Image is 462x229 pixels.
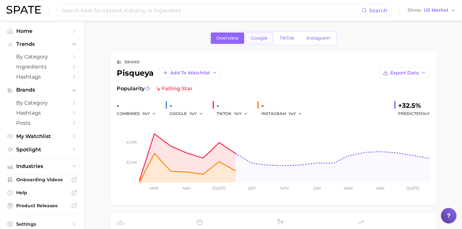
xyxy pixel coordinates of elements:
tspan: Jan [313,186,321,191]
span: Overview [216,35,239,41]
span: Home [16,28,68,34]
button: Trends [5,39,79,49]
tspan: May [183,186,191,191]
img: falling star [155,86,160,91]
tspan: Nov [280,186,290,191]
div: - [217,100,252,111]
tspan: [DATE] [212,186,226,191]
button: YoY [142,110,156,118]
a: Help [5,188,79,197]
span: Instagram [306,35,330,41]
div: brand [124,58,140,66]
span: Spotlight [16,146,68,153]
a: Spotlight [5,145,79,155]
span: My Watchlist [16,133,68,139]
span: Export Data [390,70,419,76]
a: Product Releases [5,201,79,210]
tspan: Sep [248,186,256,191]
div: combined [117,110,160,118]
span: Predicted [398,110,430,118]
span: Industries [16,163,68,169]
div: pisqueya [117,67,221,78]
div: GOOGLE [170,110,207,118]
a: My Watchlist [5,131,79,141]
span: YoY [289,111,296,116]
span: Google [251,35,267,41]
span: TikTok [279,35,294,41]
a: by Category [5,52,79,62]
tspan: Mar [344,186,353,191]
span: YoY [422,111,430,116]
span: Posts [16,120,68,126]
button: YoY [189,110,203,118]
a: Hashtags [5,72,79,82]
div: - [170,100,207,111]
button: YoY [289,110,302,118]
a: Hashtags [5,108,79,118]
a: TikTok [274,32,300,44]
span: by Category [16,100,68,106]
a: Ingredients [5,62,79,72]
span: Ingredients [16,64,68,70]
span: Trends [16,41,68,47]
a: by Category [5,98,79,108]
a: Overview [211,32,244,44]
div: - [117,100,160,111]
div: INSTAGRAM [261,110,307,118]
tspan: Mar [150,186,159,191]
button: YoY [234,110,248,118]
span: Product Releases [16,203,68,209]
img: SPATE [6,6,41,14]
span: Hashtags [16,74,68,80]
span: YoY [142,111,150,116]
a: Posts [5,118,79,128]
span: US Market [424,8,448,12]
span: Search [369,7,387,14]
a: Google [245,32,273,44]
a: Home [5,26,79,36]
span: Onboarding Videos [16,177,68,183]
span: YoY [234,111,242,116]
a: Onboarding Videos [5,175,79,184]
button: Brands [5,85,79,95]
div: +32.5% [398,100,430,111]
span: Settings [16,221,68,227]
input: Search here for a brand, industry, or ingredient [61,5,362,16]
span: by Category [16,54,68,60]
a: Instagram [301,32,336,44]
span: Add to Watchlist [170,70,210,76]
button: Industries [5,161,79,171]
div: TIKTOK [217,110,252,118]
tspan: [DATE] [407,186,420,191]
span: Popularity [117,85,145,93]
span: falling star [155,85,193,93]
button: Add to Watchlist [159,67,221,78]
span: YoY [189,111,197,116]
button: Export Data [379,67,430,78]
span: Brands [16,87,68,93]
span: Hashtags [16,110,68,116]
tspan: May [376,186,385,191]
span: Show [408,8,422,12]
span: Help [16,190,68,196]
a: Settings [5,219,79,229]
button: ShowUS Market [406,6,457,15]
div: - [261,100,307,111]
